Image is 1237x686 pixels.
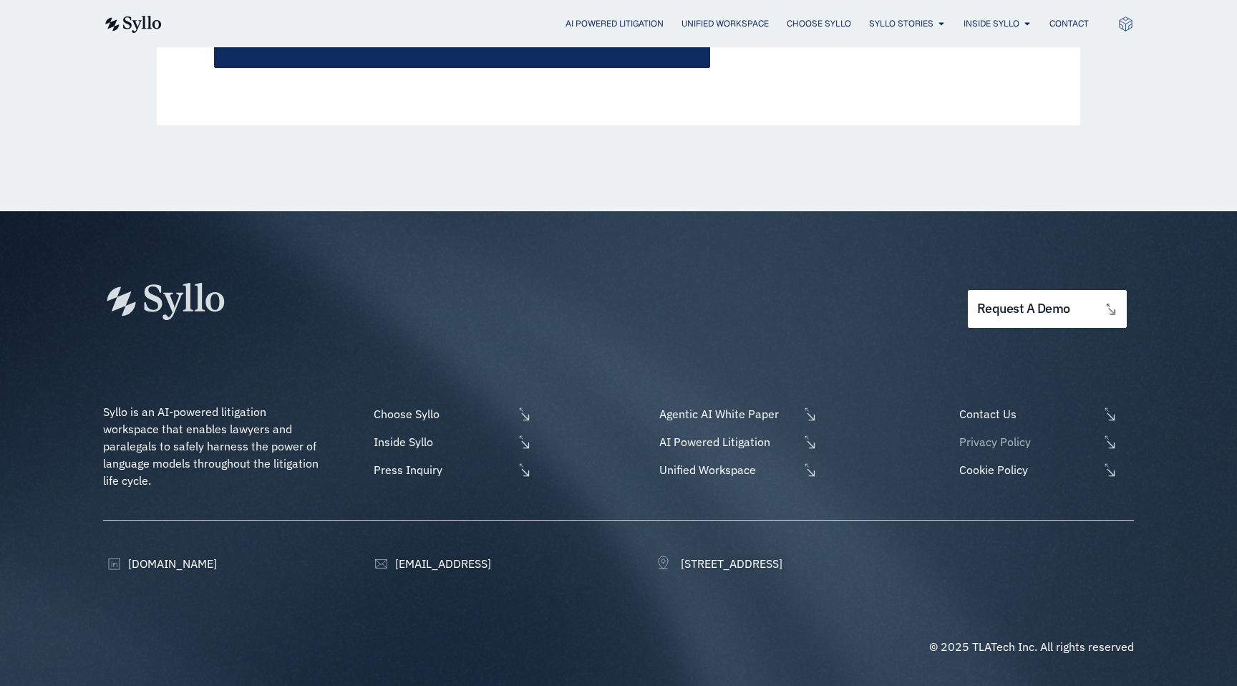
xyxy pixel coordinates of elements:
a: Contact [1049,17,1089,30]
span: AI Powered Litigation [656,433,799,450]
span: Syllo is an AI-powered litigation workspace that enables lawyers and paralegals to safely harness... [103,405,321,488]
a: Inside Syllo [964,17,1019,30]
span: Contact Us [956,405,1099,422]
span: Privacy Policy [956,433,1099,450]
span: [EMAIL_ADDRESS] [392,555,491,572]
span: Agentic AI White Paper [656,405,799,422]
a: Inside Syllo [370,433,532,450]
span: [STREET_ADDRESS] [677,555,782,572]
img: syllo [103,16,162,33]
nav: Menu [190,17,1089,31]
div: Menu Toggle [190,17,1089,31]
span: © 2025 TLATech Inc. All rights reserved [929,639,1134,654]
a: Privacy Policy [956,433,1134,450]
a: Agentic AI White Paper [656,405,818,422]
a: Press Inquiry [370,461,532,478]
a: Unified Workspace [681,17,769,30]
span: Inside Syllo [370,433,513,450]
a: Choose Syllo [787,17,851,30]
a: Contact Us [956,405,1134,422]
a: Choose Syllo [370,405,532,422]
span: request a demo [977,302,1070,316]
span: Press Inquiry [370,461,513,478]
a: [DOMAIN_NAME] [103,555,217,572]
a: [EMAIL_ADDRESS] [370,555,491,572]
a: AI Powered Litigation [656,433,818,450]
a: AI Powered Litigation [566,17,664,30]
a: request a demo [968,290,1127,328]
a: Syllo Stories [869,17,933,30]
a: Cookie Policy [956,461,1134,478]
span: Choose Syllo [370,405,513,422]
span: Cookie Policy [956,461,1099,478]
a: [STREET_ADDRESS] [656,555,782,572]
a: Unified Workspace [656,461,818,478]
span: Unified Workspace [656,461,799,478]
span: [DOMAIN_NAME] [125,555,217,572]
